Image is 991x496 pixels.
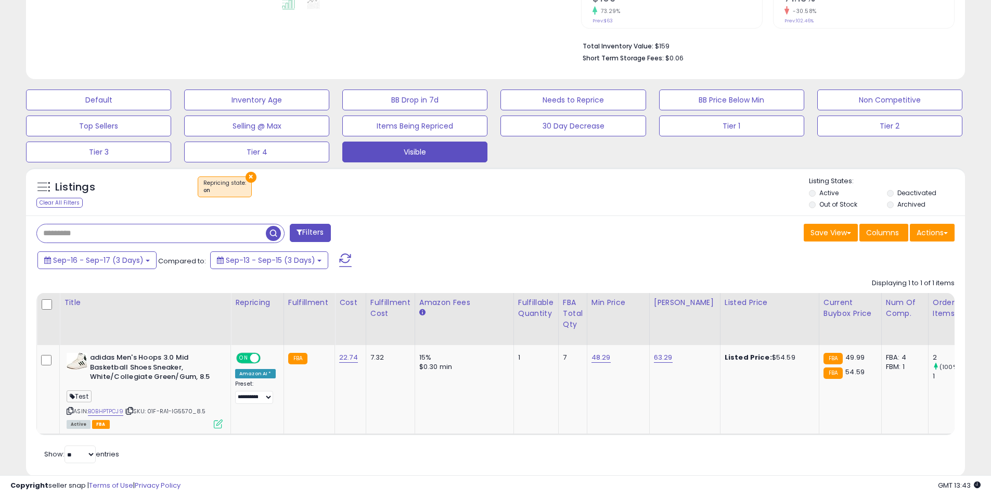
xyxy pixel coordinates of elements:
[158,256,206,266] span: Compared to:
[654,352,673,363] a: 63.29
[563,297,583,330] div: FBA Total Qty
[125,407,205,415] span: | SKU: 01F-RA1-IG5570_8.5
[897,188,936,197] label: Deactivated
[819,188,839,197] label: Active
[593,18,613,24] small: Prev: $63
[518,353,550,362] div: 1
[339,352,358,363] a: 22.74
[725,353,811,362] div: $54.59
[910,224,955,241] button: Actions
[817,116,962,136] button: Tier 2
[26,90,171,110] button: Default
[886,362,920,372] div: FBM: 1
[725,297,815,308] div: Listed Price
[339,297,362,308] div: Cost
[342,90,487,110] button: BB Drop in 7d
[55,180,95,195] h5: Listings
[933,372,975,381] div: 1
[591,297,645,308] div: Min Price
[203,179,246,195] span: Repricing state :
[654,297,716,308] div: [PERSON_NAME]
[897,200,925,209] label: Archived
[67,353,223,427] div: ASIN:
[823,297,877,319] div: Current Buybox Price
[845,352,865,362] span: 49.99
[184,90,329,110] button: Inventory Age
[64,297,226,308] div: Title
[235,297,279,308] div: Repricing
[67,420,91,429] span: All listings currently available for purchase on Amazon
[235,369,276,378] div: Amazon AI *
[659,116,804,136] button: Tier 1
[886,353,920,362] div: FBA: 4
[817,90,962,110] button: Non Competitive
[823,367,843,379] small: FBA
[203,187,246,194] div: on
[866,227,899,238] span: Columns
[583,54,664,62] b: Short Term Storage Fees:
[88,407,123,416] a: B0BHPTPCJ9
[226,255,315,265] span: Sep-13 - Sep-15 (3 Days)
[500,90,646,110] button: Needs to Reprice
[809,176,965,186] p: Listing States:
[597,7,620,15] small: 73.29%
[886,297,924,319] div: Num of Comp.
[500,116,646,136] button: 30 Day Decrease
[90,353,216,385] b: adidas Men's Hoops 3.0 Mid Basketball Shoes Sneaker, White/Collegiate Green/Gum, 8.5
[10,480,48,490] strong: Copyright
[583,39,947,52] li: $159
[26,142,171,162] button: Tier 3
[823,353,843,364] small: FBA
[563,353,579,362] div: 7
[583,42,653,50] b: Total Inventory Value:
[342,116,487,136] button: Items Being Repriced
[419,297,509,308] div: Amazon Fees
[92,420,110,429] span: FBA
[290,224,330,242] button: Filters
[789,7,817,15] small: -30.58%
[819,200,857,209] label: Out of Stock
[36,198,83,208] div: Clear All Filters
[804,224,858,241] button: Save View
[725,352,772,362] b: Listed Price:
[44,449,119,459] span: Show: entries
[933,353,975,362] div: 2
[419,308,426,317] small: Amazon Fees.
[246,172,256,183] button: ×
[784,18,814,24] small: Prev: 102.46%
[370,353,407,362] div: 7.32
[237,354,250,363] span: ON
[135,480,181,490] a: Privacy Policy
[845,367,865,377] span: 54.59
[591,352,611,363] a: 48.29
[89,480,133,490] a: Terms of Use
[53,255,144,265] span: Sep-16 - Sep-17 (3 Days)
[10,481,181,491] div: seller snap | |
[419,362,506,372] div: $0.30 min
[872,278,955,288] div: Displaying 1 to 1 of 1 items
[67,390,92,402] span: Test
[37,251,157,269] button: Sep-16 - Sep-17 (3 Days)
[665,53,684,63] span: $0.06
[518,297,554,319] div: Fulfillable Quantity
[67,353,87,370] img: 41g0WvlAa-L._SL40_.jpg
[939,363,960,371] small: (100%)
[342,142,487,162] button: Visible
[184,116,329,136] button: Selling @ Max
[210,251,328,269] button: Sep-13 - Sep-15 (3 Days)
[288,353,307,364] small: FBA
[235,380,276,404] div: Preset:
[859,224,908,241] button: Columns
[370,297,410,319] div: Fulfillment Cost
[184,142,329,162] button: Tier 4
[259,354,276,363] span: OFF
[288,297,330,308] div: Fulfillment
[419,353,506,362] div: 15%
[26,116,171,136] button: Top Sellers
[659,90,804,110] button: BB Price Below Min
[938,480,981,490] span: 2025-09-17 13:43 GMT
[933,297,971,319] div: Ordered Items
